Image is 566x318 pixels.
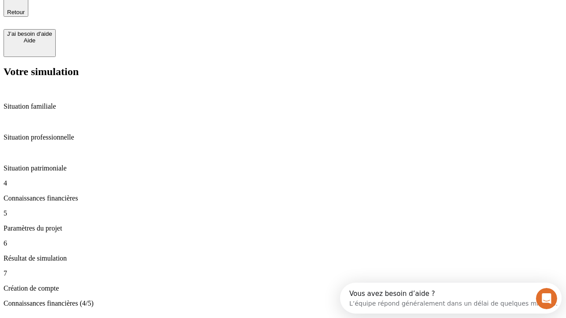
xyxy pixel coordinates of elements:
p: Connaissances financières (4/5) [4,299,562,307]
p: Situation familiale [4,102,562,110]
span: Retour [7,9,25,15]
button: J’ai besoin d'aideAide [4,29,56,57]
div: Vous avez besoin d’aide ? [9,8,218,15]
p: 6 [4,239,562,247]
p: Situation professionnelle [4,133,562,141]
p: 5 [4,209,562,217]
iframe: Intercom live chat discovery launcher [340,283,562,314]
p: Situation patrimoniale [4,164,562,172]
p: 4 [4,179,562,187]
p: Résultat de simulation [4,254,562,262]
iframe: Intercom live chat [536,288,557,309]
div: Ouvrir le Messenger Intercom [4,4,244,28]
p: Paramètres du projet [4,224,562,232]
p: Connaissances financières [4,194,562,202]
h2: Votre simulation [4,66,562,78]
p: Création de compte [4,284,562,292]
div: J’ai besoin d'aide [7,30,52,37]
p: 7 [4,269,562,277]
div: L’équipe répond généralement dans un délai de quelques minutes. [9,15,218,24]
div: Aide [7,37,52,44]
